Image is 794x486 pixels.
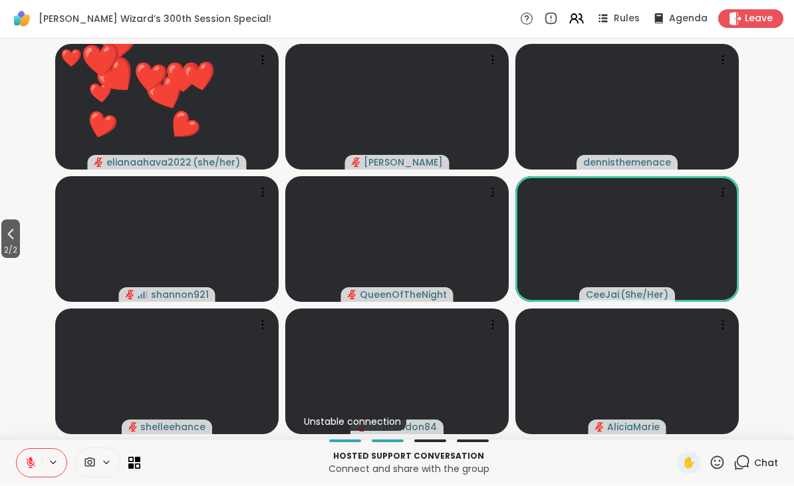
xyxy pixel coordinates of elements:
[148,451,669,463] p: Hosted support conversation
[11,8,33,31] img: ShareWell Logomark
[106,156,192,170] span: elianaahava2022
[68,27,135,94] button: ❤️
[614,13,640,26] span: Rules
[620,289,668,302] span: ( She/Her )
[607,421,660,434] span: AliciaMarie
[126,291,135,300] span: audio-muted
[669,13,708,26] span: Agenda
[682,455,696,471] span: ✋
[745,13,773,26] span: Leave
[193,156,240,170] span: ( she/her )
[148,463,669,476] p: Connect and share with the group
[1,243,20,259] span: 2 / 2
[70,96,132,157] button: ❤️
[754,457,778,470] span: Chat
[1,220,20,259] button: 2/2
[168,46,231,110] button: ❤️
[352,158,361,168] span: audio-muted
[140,421,205,434] span: shelleehance
[595,423,604,432] span: audio-muted
[586,289,619,302] span: CeeJai
[154,49,213,107] button: ❤️
[348,291,357,300] span: audio-muted
[151,289,209,302] span: shannon921
[61,46,82,72] div: ❤️
[360,289,447,302] span: QueenOfTheNight
[128,423,138,432] span: audio-muted
[119,46,182,109] button: ❤️
[583,156,671,170] span: dennisthemenace
[39,13,271,26] span: [PERSON_NAME] Wizard’s 300th Session Special!
[148,91,219,162] button: ❤️
[299,413,406,431] div: Unstable connection
[94,158,104,168] span: audio-muted
[364,156,443,170] span: [PERSON_NAME]
[382,421,437,434] span: Brandon84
